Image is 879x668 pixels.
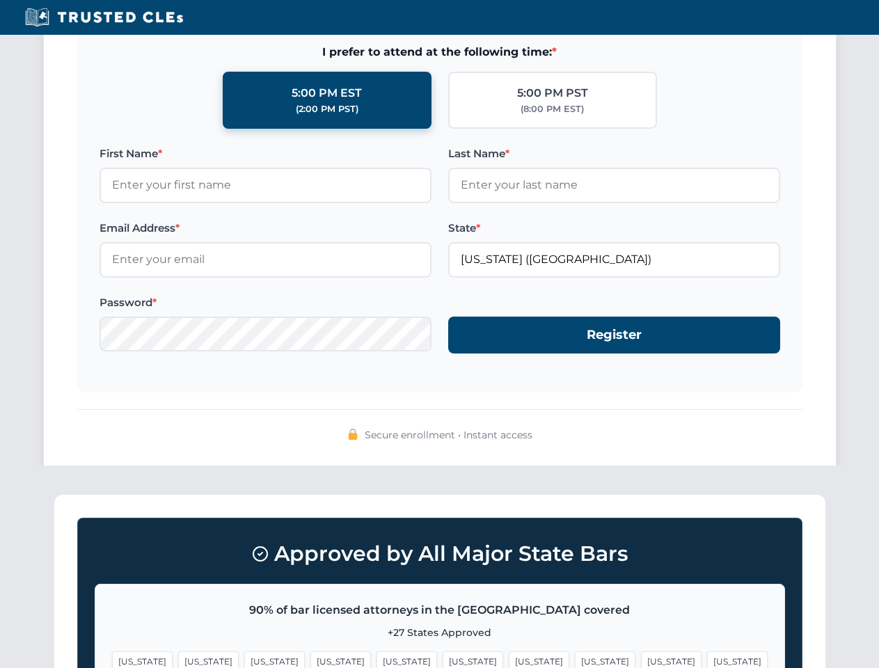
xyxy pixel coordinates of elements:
[296,102,358,116] div: (2:00 PM PST)
[95,535,785,573] h3: Approved by All Major State Bars
[100,220,431,237] label: Email Address
[100,145,431,162] label: First Name
[21,7,187,28] img: Trusted CLEs
[448,168,780,202] input: Enter your last name
[517,84,588,102] div: 5:00 PM PST
[347,429,358,440] img: 🔒
[100,294,431,311] label: Password
[100,242,431,277] input: Enter your email
[112,625,768,640] p: +27 States Approved
[448,317,780,353] button: Register
[292,84,362,102] div: 5:00 PM EST
[365,427,532,443] span: Secure enrollment • Instant access
[448,145,780,162] label: Last Name
[100,168,431,202] input: Enter your first name
[112,601,768,619] p: 90% of bar licensed attorneys in the [GEOGRAPHIC_DATA] covered
[448,242,780,277] input: Florida (FL)
[100,43,780,61] span: I prefer to attend at the following time:
[448,220,780,237] label: State
[521,102,584,116] div: (8:00 PM EST)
